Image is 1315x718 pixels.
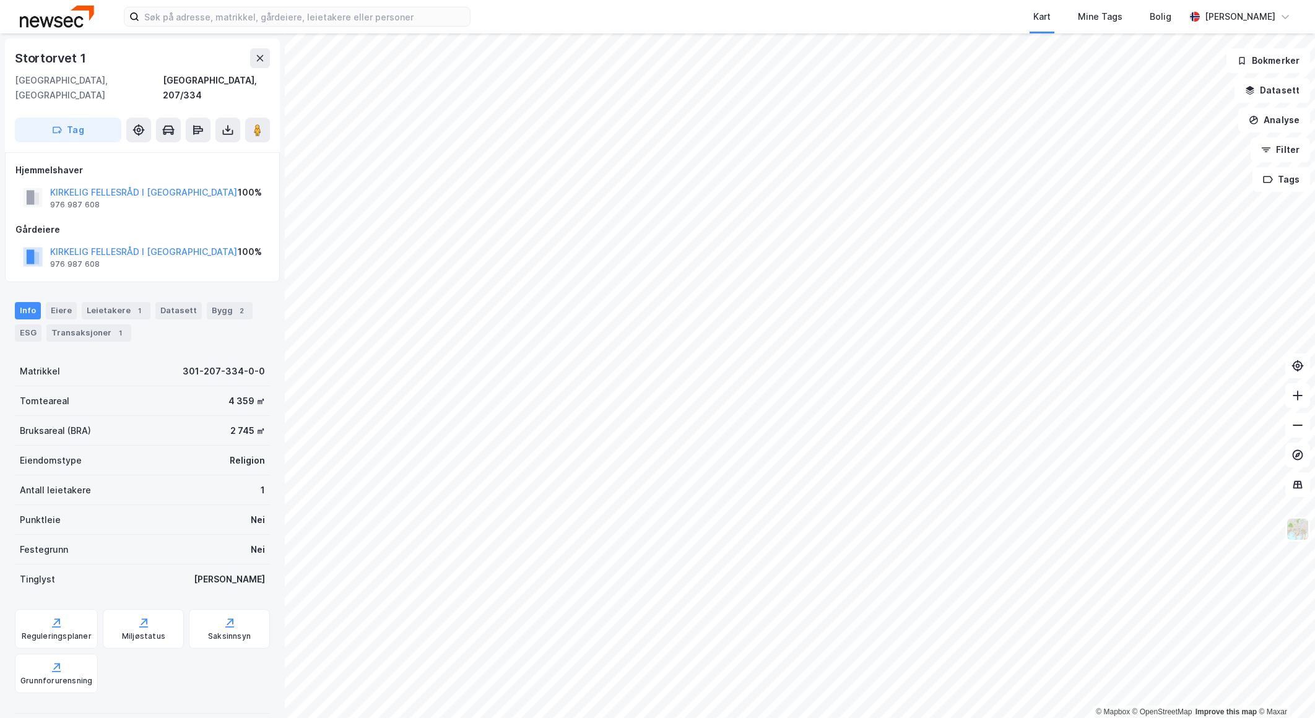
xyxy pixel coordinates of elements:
div: [GEOGRAPHIC_DATA], 207/334 [163,73,270,103]
div: Eiere [46,302,77,319]
a: OpenStreetMap [1132,707,1192,716]
div: Info [15,302,41,319]
div: 976 987 608 [50,200,100,210]
div: 2 [235,305,248,317]
div: Gårdeiere [15,222,269,237]
div: Antall leietakere [20,483,91,498]
div: ESG [15,324,41,342]
div: Datasett [155,302,202,319]
div: 1 [133,305,145,317]
div: Saksinnsyn [208,631,251,641]
a: Improve this map [1196,707,1257,716]
div: Tomteareal [20,394,69,409]
div: Bygg [207,302,253,319]
div: Eiendomstype [20,453,82,468]
img: Z [1286,517,1309,541]
button: Analyse [1238,108,1310,132]
button: Tags [1252,167,1310,192]
div: Bolig [1150,9,1171,24]
div: 301-207-334-0-0 [183,364,265,379]
div: Leietakere [82,302,150,319]
div: 1 [114,327,126,339]
div: Mine Tags [1078,9,1122,24]
div: 976 987 608 [50,259,100,269]
div: Tinglyst [20,572,55,587]
button: Bokmerker [1226,48,1310,73]
div: Festegrunn [20,542,68,557]
button: Datasett [1235,78,1310,103]
div: 100% [238,185,262,200]
iframe: Chat Widget [1253,659,1315,718]
div: 1 [261,483,265,498]
div: Bruksareal (BRA) [20,423,91,438]
div: 100% [238,244,262,259]
button: Filter [1251,137,1310,162]
div: Nei [251,542,265,557]
div: Kart [1033,9,1051,24]
a: Mapbox [1096,707,1130,716]
button: Tag [15,118,121,142]
div: Reguleringsplaner [22,631,92,641]
div: Hjemmelshaver [15,163,269,178]
div: 2 745 ㎡ [230,423,265,438]
div: [PERSON_NAME] [194,572,265,587]
div: Punktleie [20,513,61,527]
div: Nei [251,513,265,527]
input: Søk på adresse, matrikkel, gårdeiere, leietakere eller personer [139,7,470,26]
img: newsec-logo.f6e21ccffca1b3a03d2d.png [20,6,94,27]
div: Matrikkel [20,364,60,379]
div: [GEOGRAPHIC_DATA], [GEOGRAPHIC_DATA] [15,73,163,103]
div: Miljøstatus [122,631,165,641]
div: 4 359 ㎡ [228,394,265,409]
div: Stortorvet 1 [15,48,89,68]
div: [PERSON_NAME] [1205,9,1275,24]
div: Religion [230,453,265,468]
div: Transaksjoner [46,324,131,342]
div: Grunnforurensning [20,676,92,686]
div: Kontrollprogram for chat [1253,659,1315,718]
